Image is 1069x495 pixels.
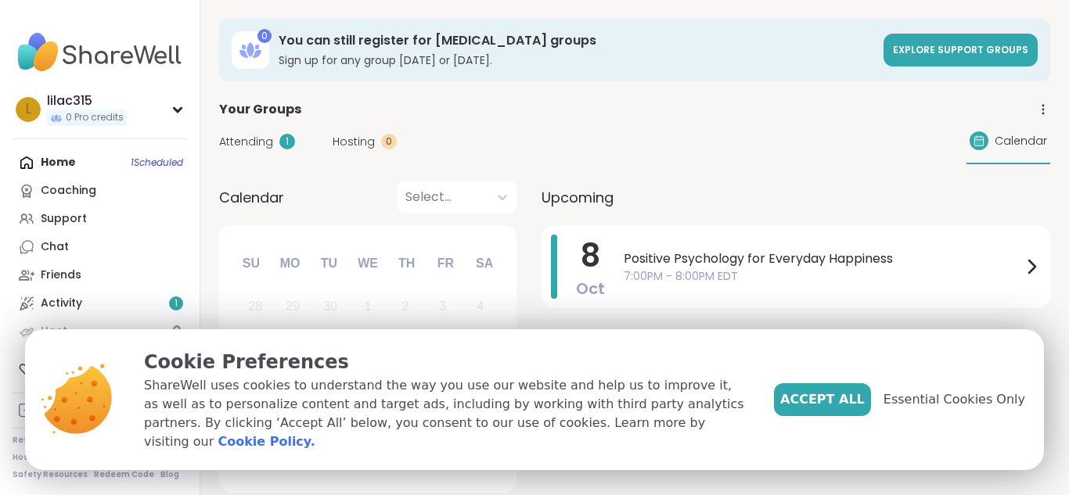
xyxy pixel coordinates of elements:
div: We [351,246,385,281]
div: Host [41,324,67,339]
span: Upcoming [542,187,614,208]
div: Not available Friday, October 3rd, 2025 [426,290,459,324]
a: Host [13,317,187,346]
span: 8 [581,234,600,278]
div: Not available Sunday, October 5th, 2025 [239,328,272,361]
a: Blog [160,469,179,480]
a: Cookie Policy. [218,432,315,451]
h3: You can still register for [MEDICAL_DATA] groups [279,32,874,49]
span: 0 Pro credits [66,111,124,124]
div: 28 [248,296,262,317]
div: Not available Monday, October 6th, 2025 [276,328,310,361]
div: Choose Thursday, October 9th, 2025 [389,328,423,361]
h3: Sign up for any group [DATE] or [DATE]. [279,52,874,68]
div: Tu [311,246,346,281]
div: Chat [41,239,69,255]
div: Friends [41,267,81,283]
div: Choose Saturday, October 11th, 2025 [463,328,497,361]
div: Not available Thursday, October 2nd, 2025 [389,290,423,324]
span: l [26,99,31,120]
span: Essential Cookies Only [884,390,1025,409]
div: Sa [467,246,502,281]
span: Calendar [219,187,284,208]
div: 30 [323,296,337,317]
a: Explore support groups [884,34,1038,66]
div: month 2025-10 [236,288,499,475]
div: Coaching [41,183,96,199]
span: Oct [576,278,605,300]
div: 1 [365,296,372,317]
div: 29 [286,296,300,317]
a: Redeem Code [94,469,154,480]
span: Hosting [333,134,375,150]
div: 3 [439,296,446,317]
button: Accept All [774,383,871,416]
span: 7:00PM - 8:00PM EDT [624,268,1022,285]
div: 4 [477,296,484,317]
div: 0 [257,29,272,43]
span: Positive Psychology for Everyday Happiness [624,249,1022,268]
div: Not available Saturday, October 4th, 2025 [463,290,497,324]
span: Attending [219,134,273,150]
div: Not available Sunday, September 28th, 2025 [239,290,272,324]
a: Friends [13,261,187,289]
div: Fr [428,246,463,281]
span: Your Groups [219,100,301,119]
span: Accept All [780,390,865,409]
div: Not available Monday, September 29th, 2025 [276,290,310,324]
div: Not available Tuesday, September 30th, 2025 [314,290,347,324]
a: Support [13,205,187,233]
div: Support [41,211,87,227]
div: 2 [401,296,409,317]
div: 0 [381,134,397,149]
span: Calendar [995,133,1047,149]
p: ShareWell uses cookies to understand the way you use our website and help us to improve it, as we... [144,376,749,451]
a: Safety Resources [13,469,88,480]
div: lilac315 [47,92,127,109]
img: ShareWell Nav Logo [13,25,187,80]
span: Explore support groups [893,43,1028,56]
div: Activity [41,296,82,311]
a: Chat [13,233,187,261]
div: Choose Wednesday, October 8th, 2025 [351,328,385,361]
div: Not available Wednesday, October 1st, 2025 [351,290,385,324]
a: Activity1 [13,289,187,317]
div: 1 [279,134,295,149]
div: Choose Friday, October 10th, 2025 [426,328,459,361]
a: Coaching [13,177,187,205]
div: Not available Tuesday, October 7th, 2025 [314,328,347,361]
div: Th [390,246,424,281]
p: Cookie Preferences [144,348,749,376]
span: 1 [175,297,178,310]
div: Mo [272,246,307,281]
div: Su [234,246,268,281]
